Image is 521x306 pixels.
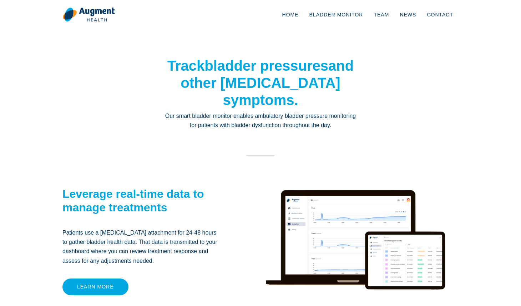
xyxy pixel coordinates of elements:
p: Our smart bladder monitor enables ambulatory bladder pressure monitoring for patients with bladde... [164,111,357,130]
a: Team [368,3,394,26]
img: logo [62,7,115,22]
p: Patients use a [MEDICAL_DATA] attachment for 24-48 hours to gather bladder health data. That data... [62,228,221,266]
a: Bladder Monitor [304,3,369,26]
h1: Track and other [MEDICAL_DATA] symptoms. [164,57,357,109]
a: News [394,3,421,26]
a: Contact [421,3,459,26]
h2: Leverage real-time data to manage treatments [62,187,221,215]
a: Home [277,3,304,26]
strong: bladder pressures [204,58,328,74]
a: Learn more [62,279,128,295]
